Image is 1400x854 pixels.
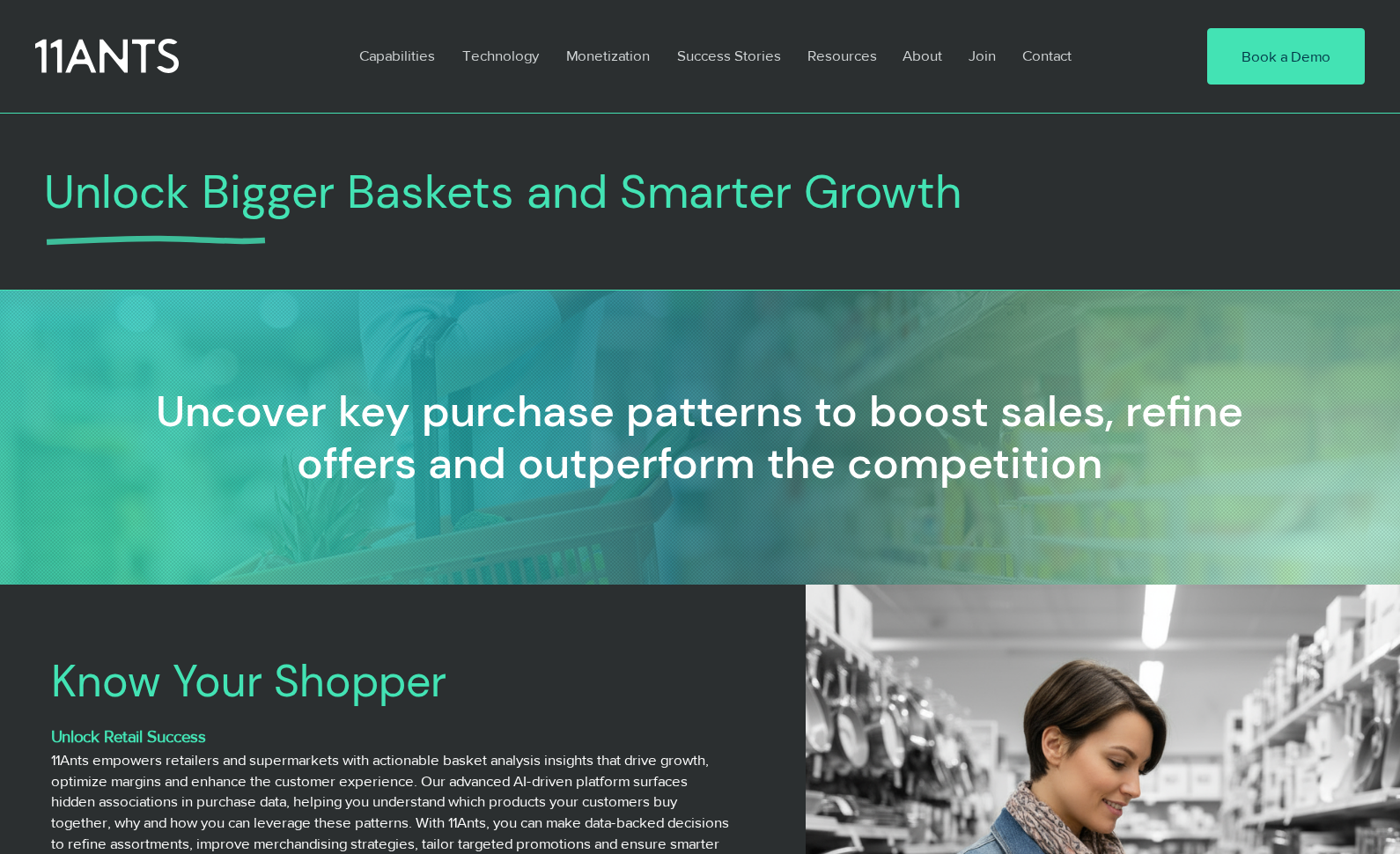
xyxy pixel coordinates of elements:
span: Know Your Shopper [51,652,446,710]
p: About [894,35,951,76]
h2: Uncover key purchase patterns to boost sales, refine offers and outperform the competition [136,386,1264,490]
a: Resources [794,35,889,76]
p: Success Stories [668,35,790,76]
p: Resources [799,35,886,76]
a: Technology [449,35,553,76]
span: Unlock Bigger Baskets and Smarter Growth [44,161,962,222]
span: Book a Demo [1242,46,1330,67]
a: About [889,35,955,76]
a: Monetization [553,35,664,76]
a: Join [955,35,1009,76]
p: Technology [453,35,548,76]
a: Capabilities [346,35,449,76]
p: Monetization [557,35,659,76]
span: Unlock Retail Success [51,727,206,746]
a: Book a Demo [1207,28,1365,85]
p: Contact [1013,35,1080,76]
nav: Site [346,35,1153,76]
p: Join [960,35,1005,76]
a: Success Stories [664,35,794,76]
a: Contact [1009,35,1087,76]
p: Capabilities [350,35,444,76]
